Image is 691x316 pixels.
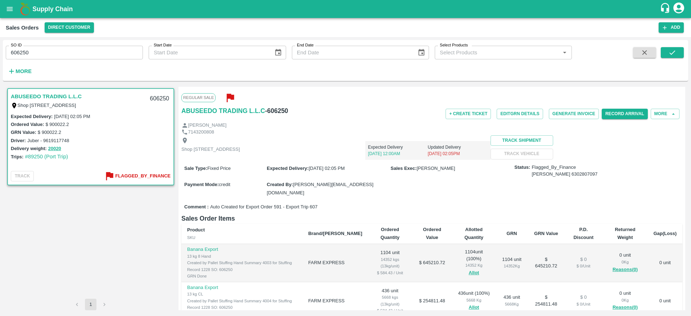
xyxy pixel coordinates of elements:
label: Payment Mode : [184,182,219,187]
input: Enter SO ID [6,46,143,59]
b: GRN [507,231,517,236]
div: 606250 [146,90,173,107]
div: 1104 unit ( 100 %) [458,249,490,277]
button: Reasons(0) [608,303,642,312]
label: Comment : [184,204,209,211]
p: 7143200808 [188,129,214,136]
td: $ 645210.72 [528,244,564,282]
label: SO ID [11,42,22,48]
div: 5668 Kg [458,297,490,303]
div: $ 0 / Unit [570,301,597,307]
b: Allotted Quantity [464,227,483,240]
input: Start Date [149,46,268,59]
div: SKU [187,234,297,241]
button: 20020 [48,145,61,153]
button: More [6,65,33,77]
span: Regular Sale [181,93,216,102]
button: page 1 [85,299,96,310]
b: GRN Value [534,231,558,236]
h6: Sales Order Items [181,213,682,224]
button: Add [659,22,684,33]
label: [DATE] 02:05 PM [54,114,90,119]
div: 5668 Kg [501,301,522,307]
p: Banana Export [187,246,297,253]
button: Reasons(0) [608,266,642,274]
input: End Date [292,46,412,59]
p: Shop [STREET_ADDRESS] [181,146,240,153]
div: 0 unit [608,252,642,274]
b: Flagged_By_Finance [115,172,171,180]
p: [DATE] 02:05PM [428,150,488,157]
button: Generate Invoice [549,109,599,119]
p: [DATE] 12:00AM [368,150,428,157]
b: Product [187,227,205,233]
button: open drawer [1,1,18,17]
label: Start Date [154,42,172,48]
div: 14352 Kg [458,262,490,268]
button: + Create Ticket [446,109,491,119]
label: End Date [297,42,313,48]
td: FARM EXPRESS [302,244,368,282]
button: Open [560,48,569,57]
a: ABUSEEDO TRADING L.L.C [181,106,265,116]
div: 0 Kg [608,297,642,303]
div: 0 unit [608,290,642,312]
a: Supply Chain [32,4,660,14]
div: Created by Pallet Stuffing Hand Summary 4004 for Stuffing Record 1228 SO: 606250 [187,298,297,311]
span: Fixed Price [207,166,231,171]
span: credit [219,182,230,187]
div: 0 Kg [608,259,642,265]
span: [PERSON_NAME] [417,166,455,171]
div: 436 unit ( 100 %) [458,290,490,312]
label: Driver: [11,138,26,143]
div: 13 kg 8 Hand [187,253,297,259]
label: GRN Value: [11,130,36,135]
label: Juber - 9619117748 [27,138,69,143]
button: Flagged_By_Finance [104,170,171,182]
p: [PERSON_NAME] [188,122,227,129]
label: Delivery weight: [11,146,47,151]
div: 14352 kgs (13kg/unit) [374,256,406,270]
div: $ 584.43 / Unit [374,307,406,314]
p: Updated Delivery [428,144,488,150]
img: logo [18,2,32,16]
label: Shop [STREET_ADDRESS] [18,103,76,108]
td: 0 unit [648,244,682,282]
td: 1104 unit [368,244,412,282]
div: $ 0 [570,294,597,301]
b: Ordered Value [423,227,441,240]
label: Select Products [440,42,468,48]
b: P.D. Discount [573,227,593,240]
div: 13 kg CL [187,291,297,297]
label: $ 900022.2 [45,122,69,127]
div: 14352 Kg [501,263,522,269]
label: Sales Exec : [390,166,416,171]
p: Expected Delivery [368,144,428,150]
b: Supply Chain [32,5,73,13]
div: GRN Done [187,273,297,279]
button: Select DC [45,22,94,33]
a: ABUSEEDO TRADING L.L.C [11,92,82,101]
td: $ 645210.72 [412,244,452,282]
label: $ 900022.2 [38,130,61,135]
div: 1104 unit [501,256,522,270]
span: [DATE] 02:05 PM [309,166,345,171]
div: [PERSON_NAME] 6302807097 [532,171,597,178]
b: Brand/[PERSON_NAME] [308,231,362,236]
div: customer-support [660,3,672,15]
div: $ 0 [570,256,597,263]
span: Flagged_By_Finance [532,164,597,177]
div: $ 0 / Unit [570,263,597,269]
button: Allot [469,269,479,277]
label: Status: [514,164,530,171]
nav: pagination navigation [70,299,111,310]
div: Sales Orders [6,23,39,32]
strong: More [15,68,32,74]
button: Choose date [415,46,428,59]
label: Created By : [267,182,293,187]
button: Choose date [271,46,285,59]
a: #89250 (Port Trip) [25,154,68,159]
label: Expected Delivery : [11,114,53,119]
label: Ordered Value: [11,122,44,127]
